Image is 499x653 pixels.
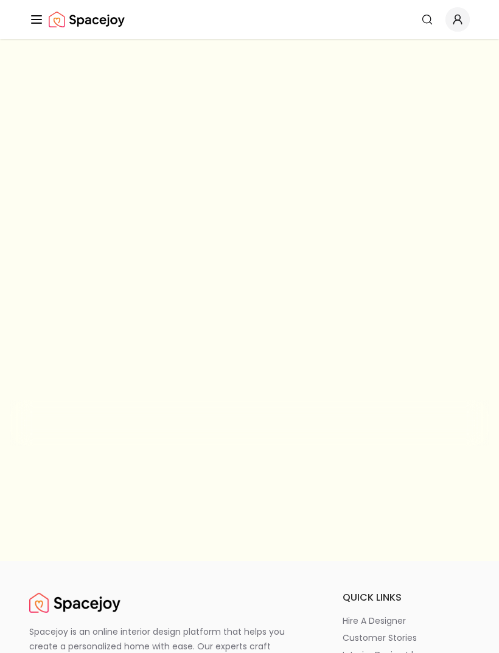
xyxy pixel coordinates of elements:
[49,7,125,32] img: Spacejoy Logo
[343,632,417,644] p: customer stories
[343,632,470,644] a: customer stories
[49,7,125,32] a: Spacejoy
[343,615,470,627] a: hire a designer
[29,590,120,615] a: Spacejoy
[29,590,120,615] img: Spacejoy Logo
[343,615,406,627] p: hire a designer
[343,590,470,605] h6: quick links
